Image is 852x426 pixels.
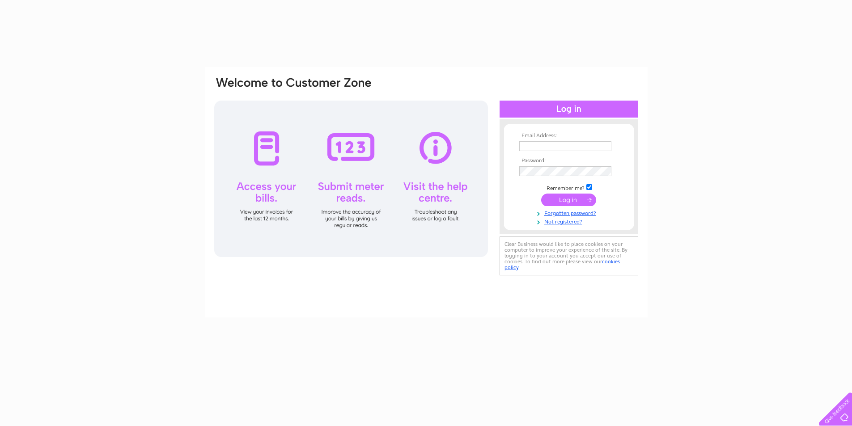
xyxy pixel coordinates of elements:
[504,258,620,270] a: cookies policy
[519,217,621,225] a: Not registered?
[500,236,638,275] div: Clear Business would like to place cookies on your computer to improve your experience of the sit...
[517,158,621,164] th: Password:
[517,183,621,192] td: Remember me?
[517,133,621,139] th: Email Address:
[519,208,621,217] a: Forgotten password?
[541,194,596,206] input: Submit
